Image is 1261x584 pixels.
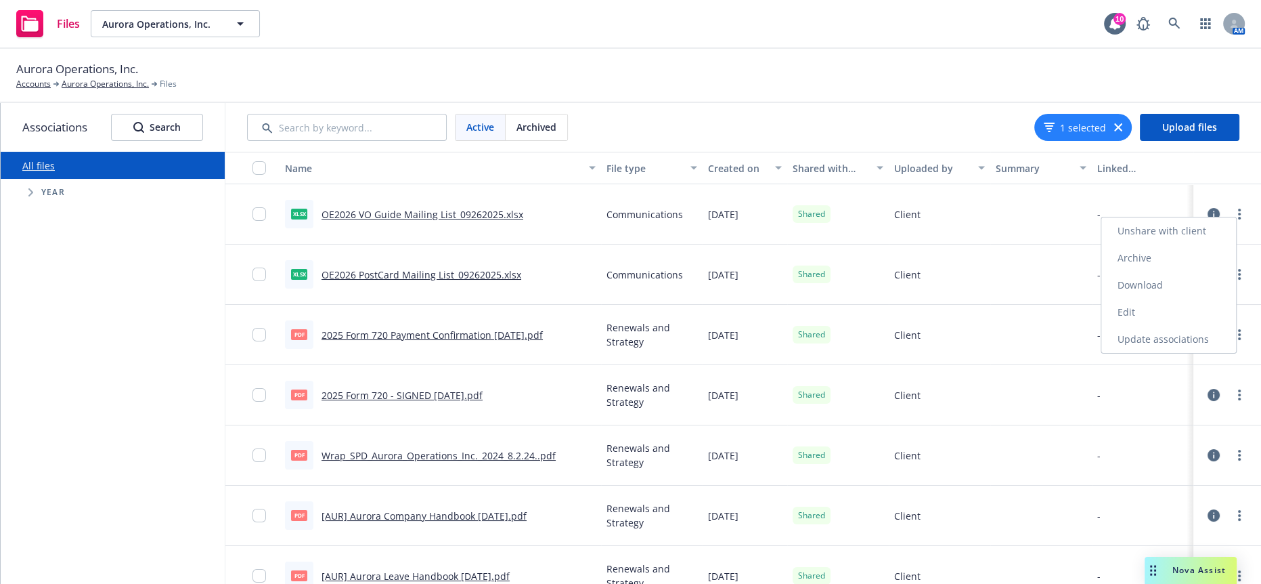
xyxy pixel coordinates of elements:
span: Communications [606,268,683,282]
button: Nova Assist [1145,557,1237,584]
a: Report a Bug [1130,10,1157,37]
span: pdf [291,450,307,460]
div: - [1097,268,1101,282]
span: [DATE] [708,509,738,523]
span: Files [160,78,177,90]
a: OE2026 VO Guide Mailing List_09262025.xlsx [322,208,523,221]
a: more [1231,327,1247,343]
a: more [1231,266,1247,283]
input: Toggle Row Selected [252,449,266,462]
div: - [1097,569,1101,583]
span: [DATE] [708,388,738,402]
button: Aurora Operations, Inc. [91,10,260,37]
a: Wrap_SPD_Aurora_Operations_Inc._2024_8.2.24..pdf [322,449,556,462]
span: [DATE] [708,328,738,342]
a: more [1231,568,1247,584]
span: Renewals and Strategy [606,501,697,530]
span: Client [894,207,921,222]
span: Nova Assist [1172,564,1226,576]
span: Shared [798,268,825,280]
a: [AUR] Aurora Company Handbook [DATE].pdf [322,509,527,522]
div: - [1097,207,1101,222]
span: Shared [798,389,825,401]
div: Search [133,114,181,140]
span: pdf [291,329,307,339]
div: - [1097,509,1101,523]
a: [AUR] Aurora Leave Handbook [DATE].pdf [322,570,510,583]
span: Upload files [1162,121,1217,133]
a: Update associations [1101,326,1236,353]
button: File type [601,152,703,184]
input: Toggle Row Selected [252,207,266,221]
span: Associations [22,119,87,136]
span: Aurora Operations, Inc. [102,17,219,31]
a: OE2026 PostCard Mailing List_09262025.xlsx [322,268,521,281]
input: Toggle Row Selected [252,509,266,522]
span: [DATE] [708,569,738,583]
a: Search [1161,10,1188,37]
span: Communications [606,207,683,222]
span: Client [894,449,921,463]
a: Aurora Operations, Inc. [62,78,149,90]
div: - [1097,328,1101,342]
span: [DATE] [708,449,738,463]
a: Edit [1101,299,1236,326]
span: [DATE] [708,207,738,222]
a: 2025 Form 720 - SIGNED [DATE].pdf [322,389,483,402]
a: 2025 Form 720 Payment Confirmation [DATE].pdf [322,329,543,341]
div: Tree Example [1,179,225,206]
input: Select all [252,161,266,175]
span: Client [894,569,921,583]
span: Shared [798,509,825,522]
span: Shared [798,329,825,341]
a: Download [1101,272,1236,299]
span: Renewals and Strategy [606,320,697,349]
span: Client [894,388,921,402]
span: Shared [798,208,825,220]
button: Summary [990,152,1092,184]
div: Uploaded by [894,161,970,175]
span: pdf [291,570,307,581]
div: Shared with client [793,161,868,175]
a: Files [11,5,85,43]
button: Created on [703,152,787,184]
input: Toggle Row Selected [252,268,266,281]
div: 10 [1113,13,1126,25]
div: Drag to move [1145,557,1162,584]
a: more [1231,447,1247,463]
span: Renewals and Strategy [606,381,697,409]
span: Aurora Operations, Inc. [16,60,138,78]
a: Accounts [16,78,51,90]
a: more [1231,387,1247,403]
a: All files [22,159,55,172]
span: Client [894,509,921,523]
span: pdf [291,390,307,400]
div: Linked associations [1097,161,1188,175]
span: Client [894,328,921,342]
span: Shared [798,570,825,582]
span: xlsx [291,269,307,279]
span: Active [466,120,494,134]
span: Files [57,18,80,29]
span: Client [894,268,921,282]
a: Switch app [1192,10,1219,37]
button: Name [280,152,601,184]
input: Toggle Row Selected [252,388,266,402]
a: Unshare with client [1101,217,1236,245]
span: [DATE] [708,268,738,282]
div: File type [606,161,682,175]
span: Shared [798,449,825,461]
div: Created on [708,161,767,175]
span: Archived [516,120,556,134]
button: Linked associations [1092,152,1193,184]
a: more [1231,206,1247,222]
input: Search by keyword... [247,114,447,141]
button: 1 selected [1044,121,1106,135]
a: more [1231,507,1247,524]
div: Name [285,161,581,175]
a: Archive [1101,245,1236,272]
svg: Search [133,122,144,133]
div: Summary [996,161,1071,175]
span: pdf [291,510,307,520]
span: Year [41,188,65,196]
